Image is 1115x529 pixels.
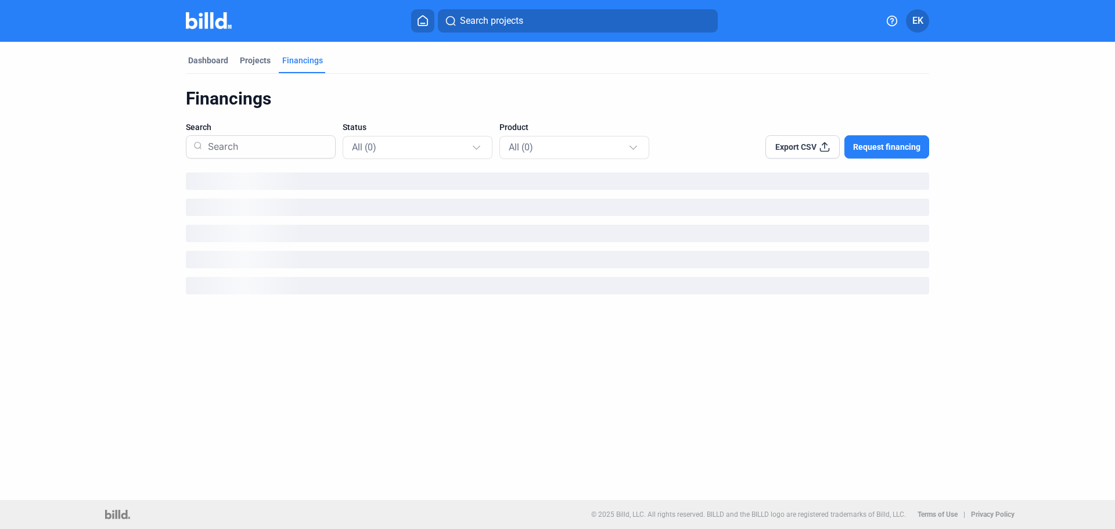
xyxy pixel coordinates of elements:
p: | [963,510,965,519]
span: All (0) [509,142,533,153]
div: loading [186,277,929,294]
div: Financings [186,88,929,110]
img: Billd Company Logo [186,12,232,29]
span: EK [912,14,923,28]
button: EK [906,9,929,33]
span: Search projects [460,14,523,28]
span: Status [343,121,366,133]
b: Privacy Policy [971,510,1015,519]
div: loading [186,225,929,242]
span: Search [186,121,211,133]
div: Financings [282,55,323,66]
div: loading [186,172,929,190]
div: loading [186,251,929,268]
button: Request financing [844,135,929,159]
span: All (0) [352,142,376,153]
p: © 2025 Billd, LLC. All rights reserved. BILLD and the BILLD logo are registered trademarks of Bil... [591,510,906,519]
button: Search projects [438,9,718,33]
div: loading [186,199,929,216]
img: logo [105,510,130,519]
span: Request financing [853,141,920,153]
div: Projects [240,55,271,66]
input: Search [203,132,328,162]
button: Export CSV [765,135,840,159]
span: Export CSV [775,141,817,153]
span: Product [499,121,528,133]
div: Dashboard [188,55,228,66]
b: Terms of Use [918,510,958,519]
